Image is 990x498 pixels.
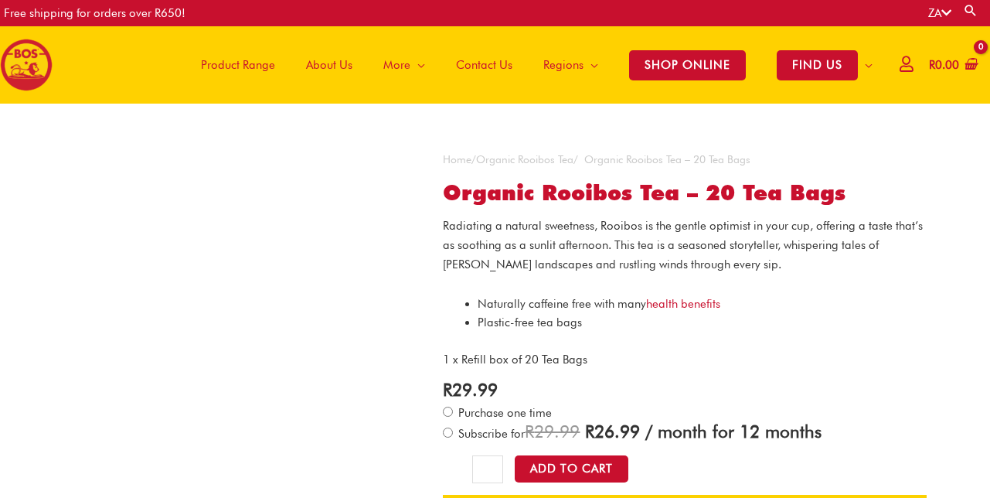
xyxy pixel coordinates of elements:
[456,42,512,88] span: Contact Us
[201,42,275,88] span: Product Range
[443,150,927,169] nav: Breadcrumb
[614,26,761,104] a: SHOP ONLINE
[456,406,552,420] span: Purchase one time
[291,26,368,104] a: About Us
[443,428,453,438] input: Subscribe for / month for 12 months
[443,407,453,417] input: Purchase one time
[926,48,978,83] a: View Shopping Cart, empty
[585,421,594,442] span: R
[476,153,573,165] a: Organic Rooibos Tea
[456,427,822,441] span: Subscribe for
[963,3,978,18] a: Search button
[646,297,720,311] a: health benefits
[585,421,640,442] span: 26.99
[472,455,502,483] input: Product quantity
[929,58,935,72] span: R
[515,455,628,483] button: Add to Cart
[528,26,614,104] a: Regions
[543,42,583,88] span: Regions
[629,50,746,80] span: SHOP ONLINE
[929,58,959,72] bdi: 0.00
[368,26,441,104] a: More
[443,217,927,274] p: Radiating a natural sweetness, Rooibos is the gentle optimist in your cup, offering a taste that’...
[443,379,498,400] bdi: 29.99
[185,26,291,104] a: Product Range
[306,42,352,88] span: About Us
[441,26,528,104] a: Contact Us
[383,42,410,88] span: More
[443,180,927,206] h1: Organic Rooibos Tea – 20 Tea Bags
[645,421,822,442] span: / month for 12 months
[478,297,720,311] span: Naturally caffeine free with many
[443,153,471,165] a: Home
[777,50,858,80] span: FIND US
[525,421,534,442] span: R
[174,26,888,104] nav: Site Navigation
[525,421,580,442] span: 29.99
[443,379,452,400] span: R
[443,350,927,370] p: 1 x Refill box of 20 Tea Bags
[928,6,951,20] a: ZA
[478,316,582,329] span: Plastic-free tea bags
